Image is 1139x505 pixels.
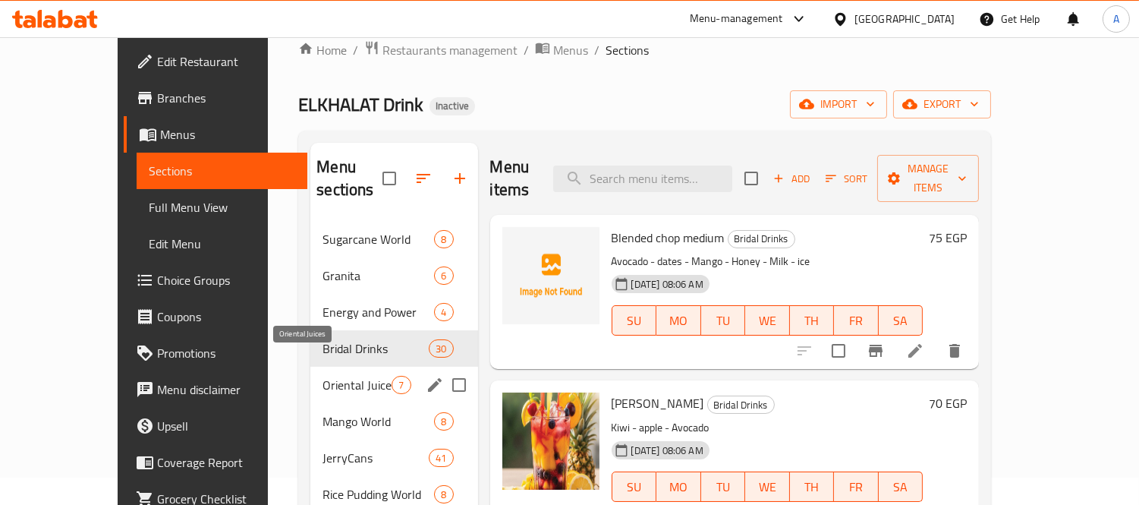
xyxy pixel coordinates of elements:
button: Manage items [877,155,979,202]
span: [PERSON_NAME] [612,392,704,415]
span: A [1113,11,1119,27]
button: SA [879,305,923,336]
a: Edit menu item [906,342,924,360]
span: Edit Restaurant [157,52,296,71]
button: TH [790,472,835,502]
span: Sort [826,170,867,188]
span: TH [796,476,829,498]
a: Coverage Report [124,444,308,481]
div: items [434,412,453,431]
div: items [429,449,453,467]
span: Bridal Drinks [323,339,429,358]
div: JerryCans41 [310,440,477,476]
span: MO [662,476,695,498]
a: Choice Groups [124,262,308,298]
a: Coupons [124,298,308,335]
span: SU [618,476,650,498]
span: Select to update [823,335,854,367]
div: Oriental Juices7edit [310,367,477,403]
div: Bridal Drinks30 [310,330,477,367]
span: ELKHALAT Drink [298,87,423,122]
div: Granita6 [310,257,477,294]
span: Coupons [157,308,296,326]
button: TH [790,305,835,336]
button: SA [879,472,923,502]
button: TU [701,305,746,336]
span: MO [662,310,695,332]
img: hamer meduim [502,393,599,490]
h6: 70 EGP [929,393,967,414]
span: Inactive [429,99,475,112]
div: Menu-management [690,10,783,28]
span: SA [885,310,917,332]
a: Full Menu View [137,189,308,226]
div: items [434,485,453,503]
button: edit [423,374,446,396]
li: / [524,41,529,59]
span: [DATE] 08:06 AM [625,443,710,458]
a: Edit Restaurant [124,43,308,80]
div: items [429,339,453,358]
span: export [905,95,979,114]
a: Promotions [124,335,308,371]
h2: Menu sections [316,156,382,201]
button: delete [936,333,973,369]
li: / [353,41,358,59]
div: items [392,376,411,394]
span: Sort items [816,167,877,191]
a: Sections [137,153,308,189]
span: Promotions [157,344,296,362]
span: [DATE] 08:06 AM [625,277,710,292]
p: Kiwi - apple - Avocado [612,418,923,437]
span: Granita [323,267,434,285]
span: Coverage Report [157,453,296,472]
a: Branches [124,80,308,116]
a: Home [298,41,347,59]
span: import [802,95,875,114]
button: SU [612,472,656,502]
button: Branch-specific-item [857,333,894,369]
span: TH [796,310,829,332]
span: 30 [429,342,452,356]
a: Menu disclaimer [124,371,308,408]
h6: 75 EGP [929,227,967,248]
button: MO [656,472,701,502]
button: FR [834,305,879,336]
span: 8 [435,488,452,502]
span: WE [751,310,784,332]
span: SU [618,310,650,332]
span: Rice Pudding World [323,485,434,503]
li: / [594,41,599,59]
span: SA [885,476,917,498]
span: Edit Menu [149,235,296,253]
span: Choice Groups [157,271,296,289]
span: Add item [767,167,816,191]
img: Blended chop medium [502,227,599,324]
span: 7 [392,378,410,393]
div: Bridal Drinks [728,230,795,248]
button: MO [656,305,701,336]
button: WE [745,472,790,502]
span: Branches [157,89,296,107]
p: Avocado - dates - Mango - Honey - Milk - ice [612,252,923,271]
span: Mango World [323,412,434,431]
span: Energy and Power [323,303,434,321]
span: Upsell [157,417,296,435]
span: 8 [435,415,452,429]
a: Menus [535,40,588,60]
span: 8 [435,232,452,247]
nav: breadcrumb [298,40,991,60]
span: Sugarcane World [323,230,434,248]
span: TU [707,310,740,332]
div: items [434,267,453,285]
button: TU [701,472,746,502]
div: JerryCans [323,449,429,467]
input: search [553,166,732,192]
button: export [893,90,991,118]
span: Bridal Drinks [708,396,774,414]
span: Oriental Juices [323,376,392,394]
